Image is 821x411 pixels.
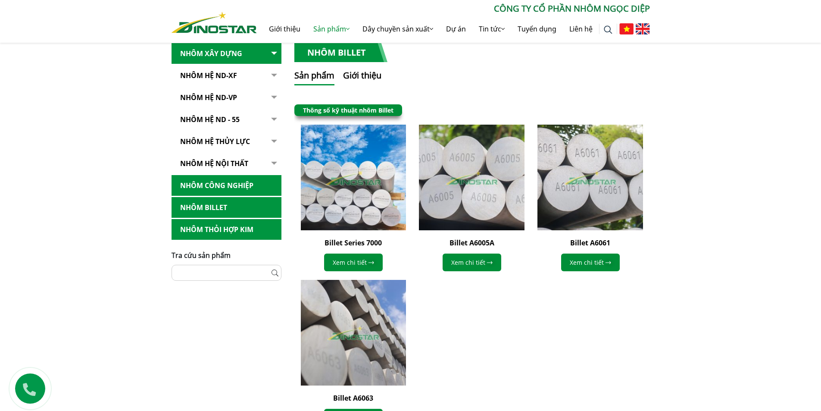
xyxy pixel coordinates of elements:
[262,15,307,43] a: Giới thiệu
[333,393,373,403] a: Billet A6063
[561,254,620,271] a: Xem chi tiết
[172,65,281,86] a: Nhôm Hệ ND-XF
[472,15,511,43] a: Tin tức
[511,15,563,43] a: Tuyển dụng
[325,238,382,248] a: Billet Series 7000
[303,106,393,114] a: Thông số kỹ thuật nhôm Billet
[307,15,356,43] a: Sản phẩm
[172,153,281,174] a: Nhôm hệ nội thất
[172,219,281,240] a: Nhôm Thỏi hợp kim
[563,15,599,43] a: Liên hệ
[172,12,257,33] img: Nhôm Dinostar
[294,43,387,62] h1: Nhôm Billet
[570,238,610,248] a: Billet A6061
[172,175,281,196] a: Nhôm Công nghiệp
[440,15,472,43] a: Dự án
[172,197,281,218] a: Nhôm Billet
[324,254,383,271] a: Xem chi tiết
[537,125,643,230] img: Billet A6061
[301,280,406,386] img: Billet A6063
[356,15,440,43] a: Dây chuyền sản xuất
[636,23,650,35] img: English
[419,125,524,230] img: Billet A6005A
[619,23,634,35] img: Tiếng Việt
[294,69,334,85] button: Sản phẩm
[343,69,381,85] button: Giới thiệu
[604,25,612,34] img: search
[257,2,650,15] p: CÔNG TY CỔ PHẦN NHÔM NGỌC DIỆP
[172,87,281,108] a: Nhôm Hệ ND-VP
[450,238,494,248] a: Billet A6005A
[172,251,231,260] span: Tra cứu sản phẩm
[301,125,406,230] img: Billet Series 7000
[443,254,501,271] a: Xem chi tiết
[172,131,281,152] a: Nhôm hệ thủy lực
[172,43,281,64] a: Nhôm Xây dựng
[172,109,281,130] a: NHÔM HỆ ND - 55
